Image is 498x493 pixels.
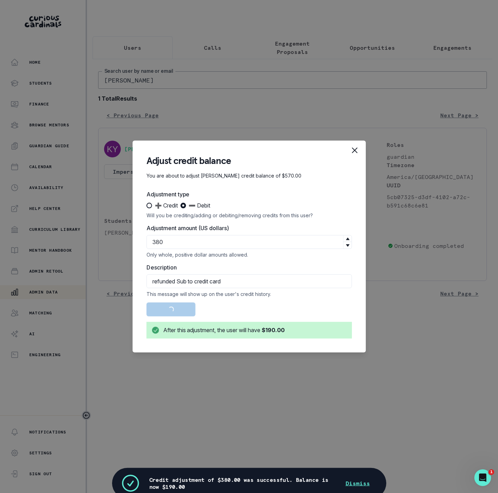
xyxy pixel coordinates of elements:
[149,476,337,490] p: Credit adjustment of $380.00 was successful. Balance is now $190.00
[474,469,491,486] iframe: Intercom live chat
[348,143,362,157] button: Close
[146,155,351,167] header: Adjust credit balance
[489,469,494,475] span: 1
[146,263,347,272] label: Description
[146,212,351,218] div: Will you be crediting/adding or debiting/removing credits from this user?
[337,476,378,490] button: Dismiss
[189,201,210,210] span: ➖ Debit
[146,172,351,179] p: You are about to adjust [PERSON_NAME] credit balance of $570.00
[155,201,177,210] span: ➕ Credit
[146,190,347,198] label: Adjustment type
[146,252,351,258] div: Only whole, positive dollar amounts allowed.
[146,224,347,232] label: Adjustment amount (US dollars)
[261,327,284,334] b: $190.00
[146,291,351,297] div: This message will show up on the user's credit history.
[163,326,284,334] div: After this adjustment, the user will have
